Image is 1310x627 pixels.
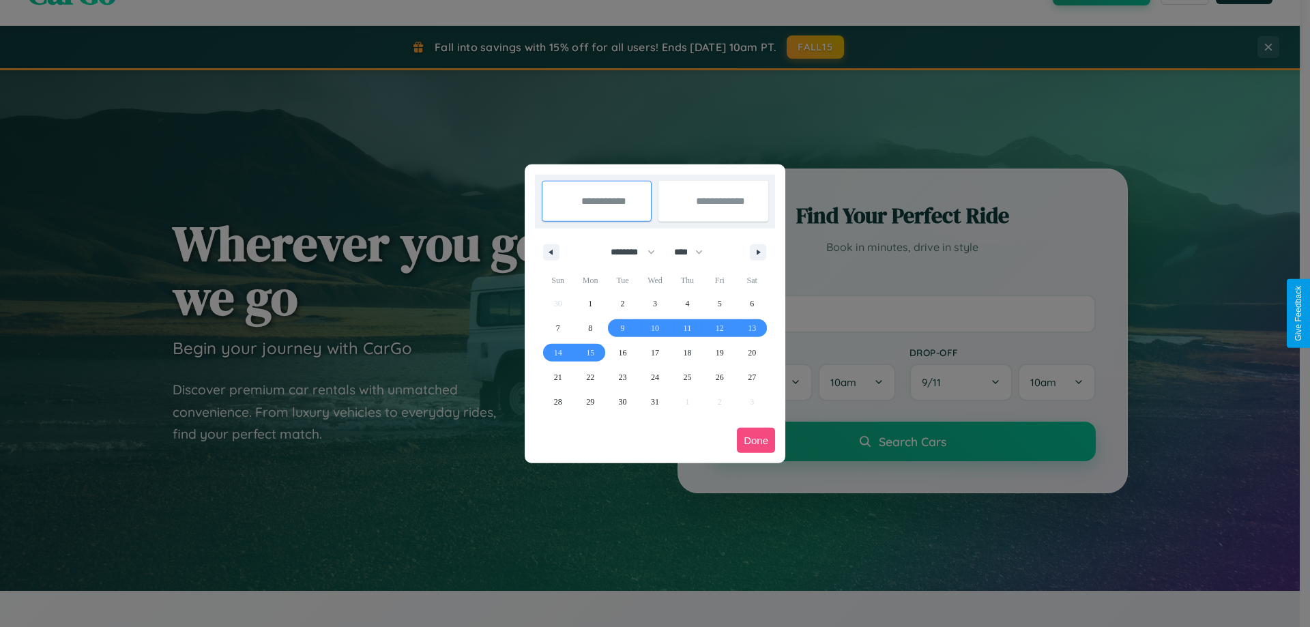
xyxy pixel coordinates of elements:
[574,365,606,390] button: 22
[671,316,703,340] button: 11
[639,365,671,390] button: 24
[651,316,659,340] span: 10
[651,390,659,414] span: 31
[542,316,574,340] button: 7
[574,291,606,316] button: 1
[737,428,775,453] button: Done
[619,390,627,414] span: 30
[671,291,703,316] button: 4
[542,390,574,414] button: 28
[556,316,560,340] span: 7
[588,316,592,340] span: 8
[586,390,594,414] span: 29
[748,365,756,390] span: 27
[639,291,671,316] button: 3
[619,365,627,390] span: 23
[653,291,657,316] span: 3
[542,269,574,291] span: Sun
[574,390,606,414] button: 29
[671,365,703,390] button: 25
[651,365,659,390] span: 24
[607,316,639,340] button: 9
[736,291,768,316] button: 6
[621,291,625,316] span: 2
[685,291,689,316] span: 4
[716,340,724,365] span: 19
[703,316,736,340] button: 12
[554,390,562,414] span: 28
[1294,286,1303,341] div: Give Feedback
[736,340,768,365] button: 20
[607,291,639,316] button: 2
[703,340,736,365] button: 19
[651,340,659,365] span: 17
[703,269,736,291] span: Fri
[671,340,703,365] button: 18
[588,291,592,316] span: 1
[619,340,627,365] span: 16
[586,340,594,365] span: 15
[586,365,594,390] span: 22
[542,340,574,365] button: 14
[736,316,768,340] button: 13
[607,269,639,291] span: Tue
[748,340,756,365] span: 20
[542,365,574,390] button: 21
[683,340,691,365] span: 18
[639,316,671,340] button: 10
[703,365,736,390] button: 26
[703,291,736,316] button: 5
[683,365,691,390] span: 25
[574,269,606,291] span: Mon
[716,316,724,340] span: 12
[607,390,639,414] button: 30
[716,365,724,390] span: 26
[750,291,754,316] span: 6
[736,269,768,291] span: Sat
[639,340,671,365] button: 17
[639,390,671,414] button: 31
[736,365,768,390] button: 27
[748,316,756,340] span: 13
[574,316,606,340] button: 8
[639,269,671,291] span: Wed
[574,340,606,365] button: 15
[684,316,692,340] span: 11
[607,365,639,390] button: 23
[671,269,703,291] span: Thu
[621,316,625,340] span: 9
[718,291,722,316] span: 5
[554,340,562,365] span: 14
[554,365,562,390] span: 21
[607,340,639,365] button: 16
